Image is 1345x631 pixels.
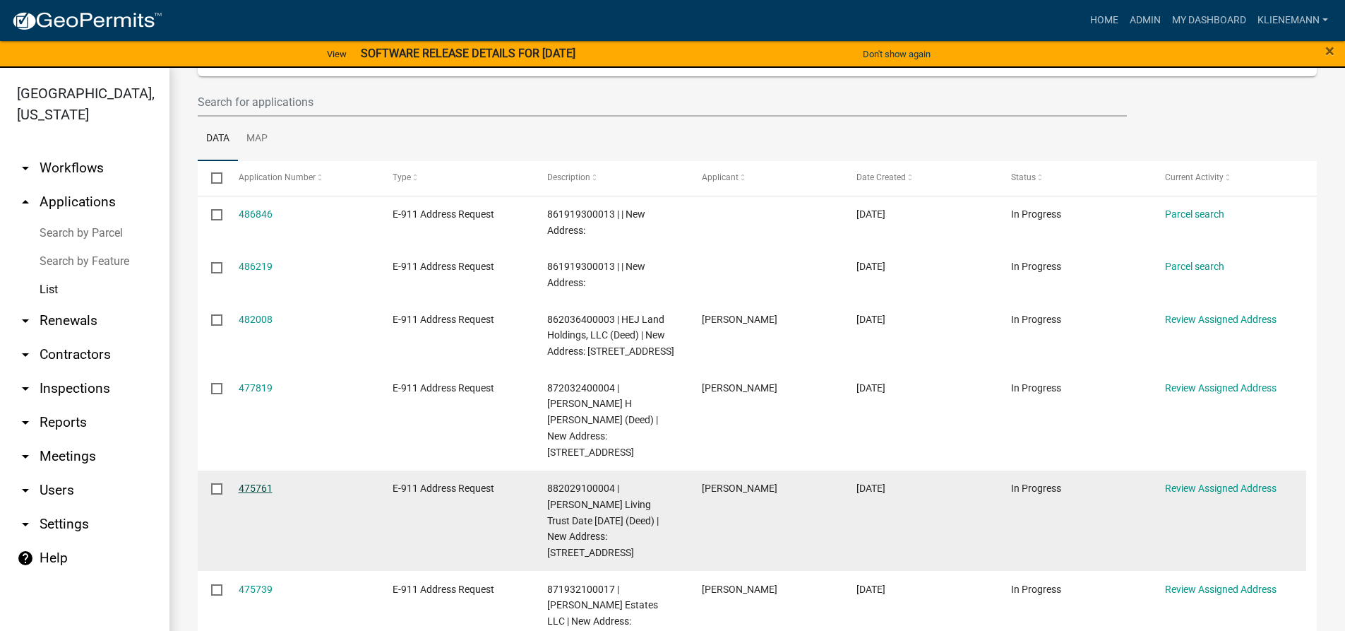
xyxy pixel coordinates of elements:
i: arrow_drop_up [17,194,34,211]
span: 09/09/2025 [856,584,885,595]
span: E-911 Address Request [393,261,494,272]
span: 861919300013 | | New Address: [547,261,645,288]
a: 475761 [239,483,273,494]
a: Review Assigned Address [1165,584,1277,595]
span: 09/22/2025 [856,314,885,325]
i: arrow_drop_down [17,482,34,499]
a: Parcel search [1165,208,1224,220]
datatable-header-cell: Status [997,161,1152,195]
input: Search for applications [198,88,1127,117]
span: × [1325,41,1334,61]
span: Description [547,172,590,182]
span: 09/12/2025 [856,382,885,394]
span: 10/01/2025 [856,261,885,272]
span: In Progress [1011,584,1061,595]
a: Data [198,117,238,162]
a: Review Assigned Address [1165,483,1277,494]
a: Review Assigned Address [1165,314,1277,325]
span: E-911 Address Request [393,483,494,494]
i: help [17,550,34,567]
i: arrow_drop_down [17,346,34,363]
datatable-header-cell: Application Number [225,161,379,195]
a: klienemann [1252,7,1334,34]
i: arrow_drop_down [17,312,34,329]
i: arrow_drop_down [17,516,34,533]
datatable-header-cell: Type [379,161,534,195]
a: 486846 [239,208,273,220]
span: 09/09/2025 [856,483,885,494]
a: My Dashboard [1166,7,1252,34]
i: arrow_drop_down [17,414,34,431]
span: E-911 Address Request [393,208,494,220]
a: Review Assigned Address [1165,382,1277,394]
strong: SOFTWARE RELEASE DETAILS FOR [DATE] [361,47,575,60]
span: Applicant [702,172,739,182]
button: Close [1325,42,1334,59]
datatable-header-cell: Applicant [688,161,843,195]
a: 486219 [239,261,273,272]
span: 861919300013 | | New Address: [547,208,645,236]
span: In Progress [1011,208,1061,220]
span: In Progress [1011,314,1061,325]
a: Home [1084,7,1124,34]
i: arrow_drop_down [17,380,34,397]
span: In Progress [1011,483,1061,494]
span: 862036400003 | HEJ Land Holdings, LLC (Deed) | New Address: 33565 T Ave [547,314,674,358]
span: Lori Kohart [702,382,777,394]
a: Admin [1124,7,1166,34]
datatable-header-cell: Description [534,161,688,195]
span: E-911 Address Request [393,584,494,595]
datatable-header-cell: Date Created [843,161,998,195]
span: Current Activity [1165,172,1224,182]
span: Type [393,172,411,182]
i: arrow_drop_down [17,160,34,177]
button: Don't show again [857,42,936,66]
span: E-911 Address Request [393,314,494,325]
datatable-header-cell: Current Activity [1152,161,1306,195]
span: In Progress [1011,382,1061,394]
span: Lori Kohart [702,584,777,595]
span: Status [1011,172,1036,182]
span: In Progress [1011,261,1061,272]
a: Map [238,117,276,162]
span: 10/02/2025 [856,208,885,220]
a: View [321,42,352,66]
span: Application Number [239,172,316,182]
span: 872032400004 | Broer, Lowell H Broer, Eunice J (Deed) | New Address: 25563 Co Hwy D55 [547,382,658,458]
a: 475739 [239,584,273,595]
i: arrow_drop_down [17,448,34,465]
span: Lori Kohart [702,314,777,325]
span: 882029100004 | Chad J McDonald Living Trust Date October 21, 2024 (Deed) | New Address: 20499 Co ... [547,483,659,558]
span: E-911 Address Request [393,382,494,394]
span: Date Created [856,172,906,182]
span: Kendall Lienemann [702,483,777,494]
a: 477819 [239,382,273,394]
a: 482008 [239,314,273,325]
datatable-header-cell: Select [198,161,225,195]
a: Parcel search [1165,261,1224,272]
